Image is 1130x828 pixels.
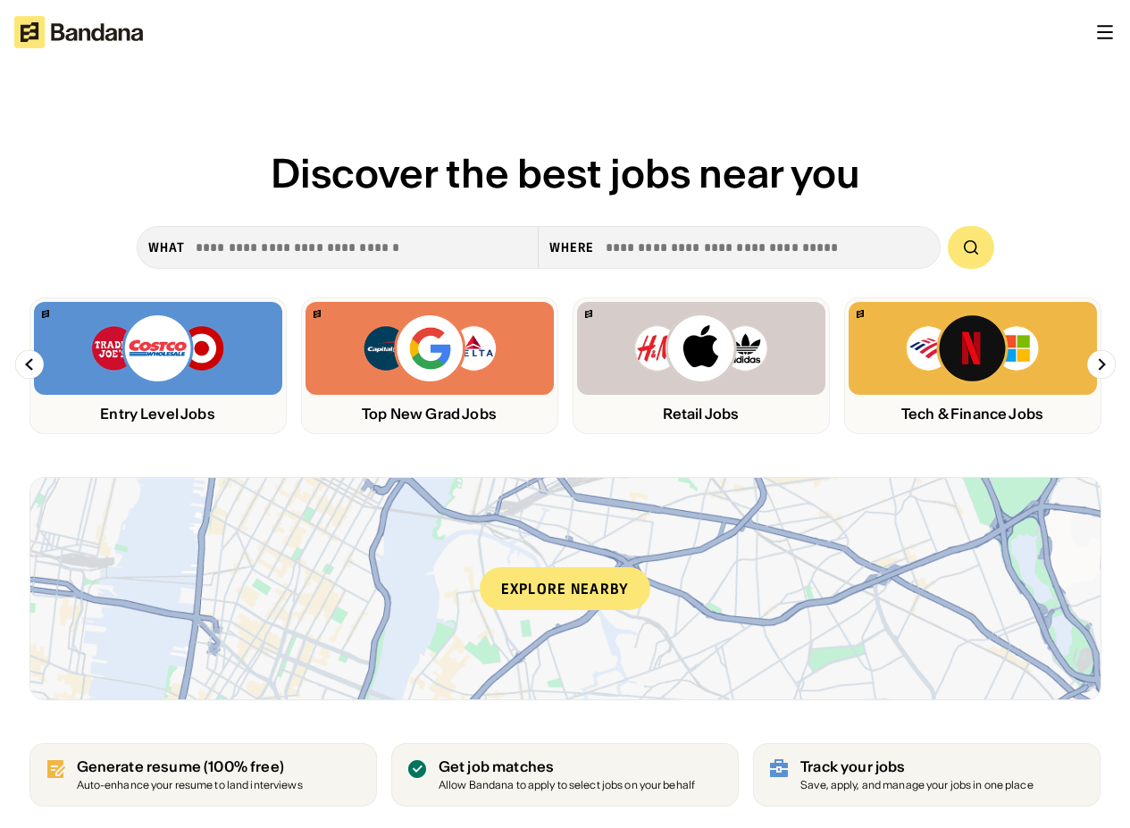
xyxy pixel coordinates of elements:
[148,239,185,255] div: what
[573,297,830,434] a: Bandana logoH&M, Apply, Adidas logosRetail Jobs
[1087,350,1116,379] img: Right Arrow
[800,780,1034,791] div: Save, apply, and manage your jobs in one place
[800,758,1034,775] div: Track your jobs
[585,310,592,318] img: Bandana logo
[362,313,498,384] img: Capital One, Google, Delta logos
[857,310,864,318] img: Bandana logo
[15,350,44,379] img: Left Arrow
[439,758,695,775] div: Get job matches
[29,743,377,807] a: Generate resume (100% free)Auto-enhance your resume to land interviews
[549,239,595,255] div: Where
[77,758,303,775] div: Generate resume
[204,757,284,775] span: (100% free)
[844,297,1101,434] a: Bandana logoBank of America, Netflix, Microsoft logosTech & Finance Jobs
[577,406,825,422] div: Retail Jobs
[753,743,1101,807] a: Track your jobs Save, apply, and manage your jobs in one place
[77,780,303,791] div: Auto-enhance your resume to land interviews
[301,297,558,434] a: Bandana logoCapital One, Google, Delta logosTop New Grad Jobs
[271,148,860,198] span: Discover the best jobs near you
[849,406,1097,422] div: Tech & Finance Jobs
[905,313,1040,384] img: Bank of America, Netflix, Microsoft logos
[439,780,695,791] div: Allow Bandana to apply to select jobs on your behalf
[29,297,287,434] a: Bandana logoTrader Joe’s, Costco, Target logosEntry Level Jobs
[391,743,739,807] a: Get job matches Allow Bandana to apply to select jobs on your behalf
[42,310,49,318] img: Bandana logo
[314,310,321,318] img: Bandana logo
[30,478,1101,699] a: Explore nearby
[90,313,226,384] img: Trader Joe’s, Costco, Target logos
[480,567,651,610] div: Explore nearby
[633,313,769,384] img: H&M, Apply, Adidas logos
[306,406,554,422] div: Top New Grad Jobs
[14,16,143,48] img: Bandana logotype
[34,406,282,422] div: Entry Level Jobs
